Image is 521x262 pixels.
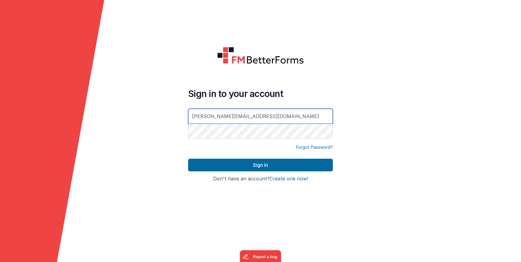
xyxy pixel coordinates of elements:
[188,109,333,124] input: Email Address
[270,176,308,182] button: Create one now!
[188,88,333,99] h4: Sign in to your account
[296,144,333,150] a: Forgot Password?
[188,159,333,171] button: Sign In
[188,176,333,182] h4: Don't have an account?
